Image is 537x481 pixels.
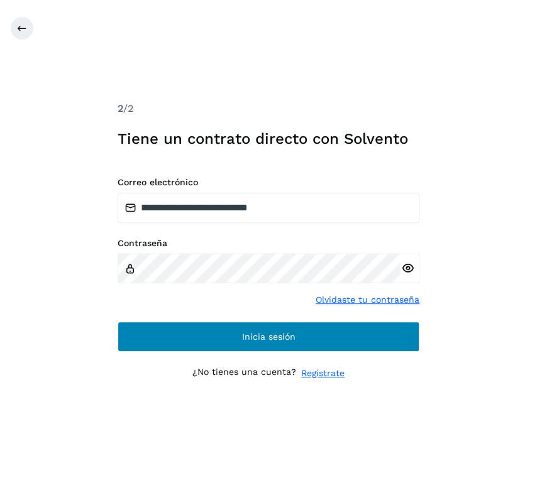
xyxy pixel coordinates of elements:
div: /2 [118,101,419,116]
button: Inicia sesión [118,322,419,352]
a: Olvidaste tu contraseña [316,293,419,306]
h1: Tiene un contrato directo con Solvento [118,130,419,148]
p: ¿No tienes una cuenta? [192,367,296,380]
label: Contraseña [118,238,419,249]
a: Regístrate [301,367,345,380]
label: Correo electrónico [118,177,419,188]
span: 2 [118,102,123,114]
span: Inicia sesión [242,332,296,341]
